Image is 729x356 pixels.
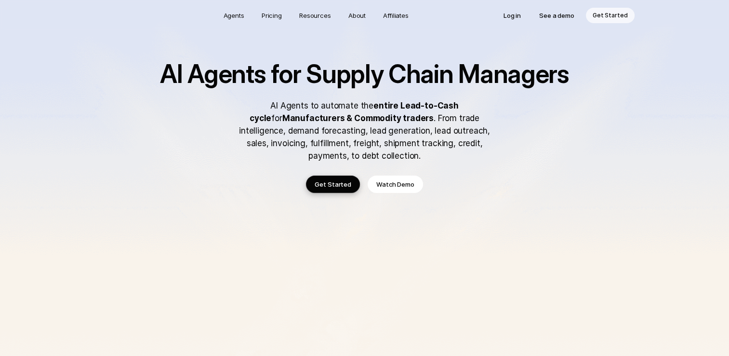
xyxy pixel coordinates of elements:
[224,11,244,20] p: Agents
[497,8,528,23] a: Log in
[377,8,414,23] a: Affiliates
[348,11,366,20] p: About
[376,179,414,189] p: Watch Demo
[218,8,250,23] a: Agents
[532,8,581,23] a: See a demo
[293,8,337,23] a: Resources
[593,11,628,20] p: Get Started
[383,11,409,20] p: Affiliates
[586,8,635,23] a: Get Started
[282,113,434,123] strong: Manufacturers & Commodity traders
[262,11,282,20] p: Pricing
[504,11,521,20] p: Log in
[256,8,288,23] a: Pricing
[368,176,423,193] a: Watch Demo
[153,61,577,88] h1: AI Agents for Supply Chain Managers
[306,176,360,193] a: Get Started
[315,179,351,189] p: Get Started
[299,11,331,20] p: Resources
[539,11,574,20] p: See a demo
[230,99,500,162] p: AI Agents to automate the for . From trade intelligence, demand forecasting, lead generation, lea...
[343,8,371,23] a: About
